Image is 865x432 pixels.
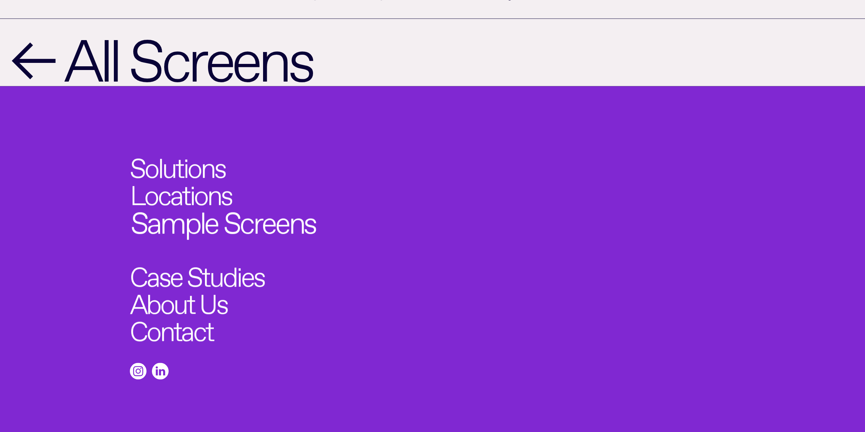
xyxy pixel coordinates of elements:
[130,287,227,314] a: About Us
[130,178,232,205] a: Locations
[130,314,213,341] a: Contact
[11,24,53,80] span: ←
[64,24,312,80] span: All Screens
[130,259,264,287] a: Case Studies
[131,204,315,234] a: Sample Screens
[130,151,225,178] a: Solutions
